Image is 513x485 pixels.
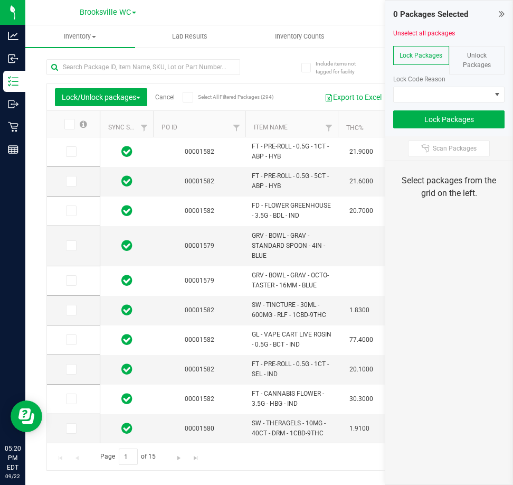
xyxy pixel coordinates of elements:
[121,332,132,347] span: In Sync
[185,207,214,214] a: 00001582
[5,472,21,480] p: 09/22
[5,444,21,472] p: 05:20 PM EDT
[408,141,490,156] button: Scan Packages
[344,303,375,318] span: 1.8300
[185,425,214,432] a: 00001580
[80,8,131,17] span: Brooksville WC
[316,60,368,76] span: Include items not tagged for facility
[121,303,132,318] span: In Sync
[185,178,214,185] a: 00001582
[155,94,175,101] a: Cancel
[320,119,338,137] a: Filter
[245,25,355,48] a: Inventory Counts
[393,30,455,37] a: Unselect all packages
[188,449,203,463] a: Go to the last page
[393,76,445,83] span: Lock Code Reason
[135,25,245,48] a: Lab Results
[252,418,331,439] span: SW - THERAGELS - 10MG - 40CT - DRM - 1CBD-9THC
[393,110,505,128] button: Lock Packages
[158,32,222,41] span: Lab Results
[185,395,214,403] a: 00001582
[121,421,132,436] span: In Sync
[185,366,214,373] a: 00001582
[400,52,442,59] span: Lock Packages
[121,391,132,406] span: In Sync
[252,359,331,379] span: FT - PRE-ROLL - 0.5G - 1CT - SEL - IND
[121,362,132,377] span: In Sync
[121,174,132,189] span: In Sync
[318,88,388,106] button: Export to Excel
[252,171,331,191] span: FT - PRE-ROLL - 0.5G - 5CT - ABP - HYB
[46,59,240,75] input: Search Package ID, Item Name, SKU, Lot or Part Number...
[433,144,477,153] span: Scan Packages
[344,362,378,377] span: 20.1000
[55,88,147,106] button: Lock/Unlock packages
[185,277,214,284] a: 00001579
[398,174,499,200] div: Select packages from the grid on the left.
[119,449,138,465] input: 1
[185,336,214,343] a: 00001582
[161,124,177,131] a: PO ID
[121,238,132,253] span: In Sync
[62,93,140,101] span: Lock/Unlock packages
[344,174,378,189] span: 21.6000
[136,119,153,137] a: Filter
[8,144,18,155] inline-svg: Reports
[252,142,331,162] span: FT - PRE-ROLL - 0.5G - 1CT - ABP - HYB
[8,31,18,41] inline-svg: Analytics
[11,400,42,432] iframe: Resource center
[344,421,375,436] span: 1.9100
[252,271,331,291] span: GRV - BOWL - GRAV - OCTO-TASTER - 16MM - BLUE
[172,449,187,463] a: Go to the next page
[185,242,214,249] a: 00001579
[25,25,135,48] a: Inventory
[185,306,214,314] a: 00001582
[252,231,331,262] span: GRV - BOWL - GRAV - STANDARD SPOON - 4IN - BLUE
[254,124,288,131] a: Item Name
[261,32,339,41] span: Inventory Counts
[252,330,331,350] span: GL - VAPE CART LIVE ROSIN - 0.5G - BCT - IND
[252,201,331,221] span: FD - FLOWER GREENHOUSE - 3.5G - BDL - IND
[8,76,18,87] inline-svg: Inventory
[344,332,378,348] span: 77.4000
[463,52,491,69] span: Unlock Packages
[8,53,18,64] inline-svg: Inbound
[344,391,378,407] span: 30.3000
[346,124,364,132] a: THC%
[252,300,331,320] span: SW - TINCTURE - 30ML - 600MG - RLF - 1CBD-9THC
[344,144,378,160] span: 21.9000
[344,203,378,219] span: 20.7000
[91,449,165,465] span: Page of 15
[108,124,149,131] a: Sync Status
[121,144,132,159] span: In Sync
[198,94,251,100] span: Select All Filtered Packages (294)
[121,273,132,288] span: In Sync
[185,148,214,155] a: 00001582
[228,119,245,137] a: Filter
[25,32,135,41] span: Inventory
[8,99,18,109] inline-svg: Outbound
[8,122,18,132] inline-svg: Retail
[80,120,87,128] span: Select all records on this page
[252,389,331,409] span: FT - CANNABIS FLOWER - 3.5G - HBG - IND
[121,203,132,218] span: In Sync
